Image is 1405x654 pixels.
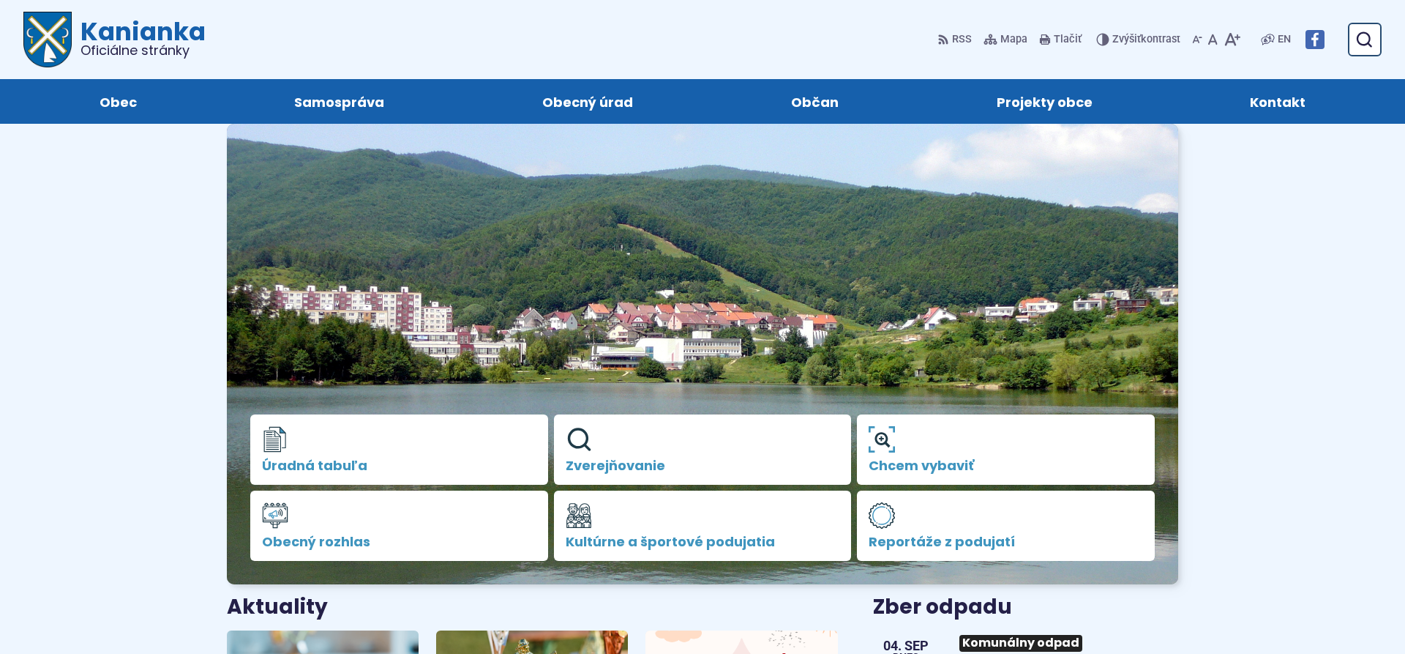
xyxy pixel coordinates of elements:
[857,415,1155,485] a: Chcem vybaviť
[1221,24,1243,55] button: Zväčšiť veľkosť písma
[883,639,929,653] span: 04. sep
[566,535,840,549] span: Kultúrne a športové podujatia
[554,415,852,485] a: Zverejňovanie
[937,24,975,55] a: RSS
[952,31,972,48] span: RSS
[1096,24,1183,55] button: Zvýšiťkontrast
[1112,33,1141,45] span: Zvýšiť
[100,79,137,124] span: Obec
[227,596,328,619] h3: Aktuality
[72,19,206,57] h1: Kanianka
[791,79,839,124] span: Občan
[1000,31,1027,48] span: Mapa
[869,535,1143,549] span: Reportáže z podujatí
[1189,24,1205,55] button: Zmenšiť veľkosť písma
[262,458,536,473] span: Úradná tabuľa
[1205,24,1221,55] button: Nastaviť pôvodnú veľkosť písma
[554,491,852,561] a: Kultúrne a športové podujatia
[873,596,1178,619] h3: Zber odpadu
[1112,34,1180,46] span: kontrast
[869,458,1143,473] span: Chcem vybaviť
[250,491,548,561] a: Obecný rozhlas
[262,535,536,549] span: Obecný rozhlas
[566,458,840,473] span: Zverejňovanie
[250,415,548,485] a: Úradná tabuľa
[997,79,1093,124] span: Projekty obce
[231,79,449,124] a: Samospráva
[542,79,633,124] span: Obecný úrad
[1054,34,1082,46] span: Tlačiť
[23,12,72,67] img: Prejsť na domovskú stránku
[1275,31,1294,48] a: EN
[478,79,697,124] a: Obecný úrad
[1185,79,1370,124] a: Kontakt
[727,79,903,124] a: Občan
[981,24,1030,55] a: Mapa
[1305,30,1325,49] img: Prejsť na Facebook stránku
[35,79,201,124] a: Obec
[1250,79,1305,124] span: Kontakt
[932,79,1157,124] a: Projekty obce
[959,635,1082,652] span: Komunálny odpad
[857,491,1155,561] a: Reportáže z podujatí
[294,79,384,124] span: Samospráva
[80,44,206,57] span: Oficiálne stránky
[23,12,206,67] a: Logo Kanianka, prejsť na domovskú stránku.
[1278,31,1291,48] span: EN
[1036,24,1084,55] button: Tlačiť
